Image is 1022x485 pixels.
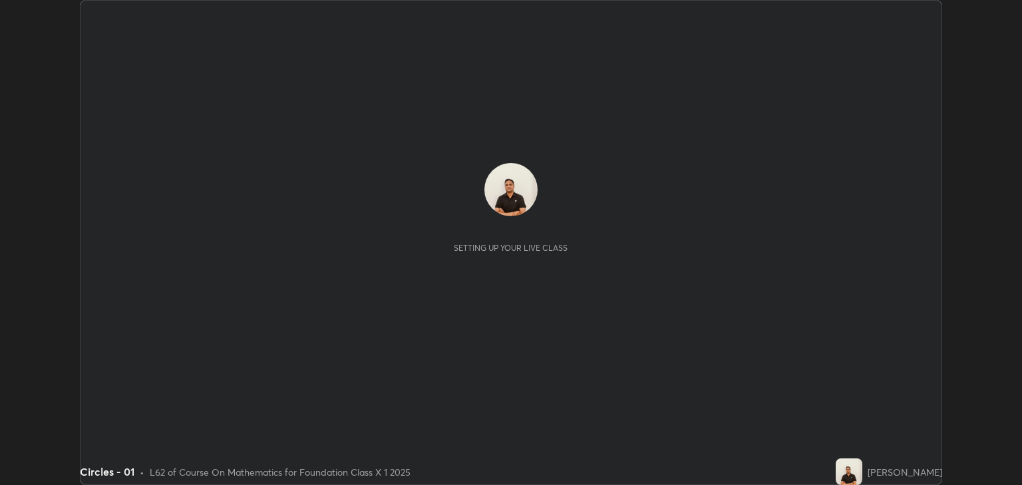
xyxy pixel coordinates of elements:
div: L62 of Course On Mathematics for Foundation Class X 1 2025 [150,465,411,479]
img: c6c4bda55b2f4167a00ade355d1641a8.jpg [836,458,862,485]
div: • [140,465,144,479]
img: c6c4bda55b2f4167a00ade355d1641a8.jpg [484,163,538,216]
div: Circles - 01 [80,464,134,480]
div: Setting up your live class [454,243,568,253]
div: [PERSON_NAME] [868,465,942,479]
